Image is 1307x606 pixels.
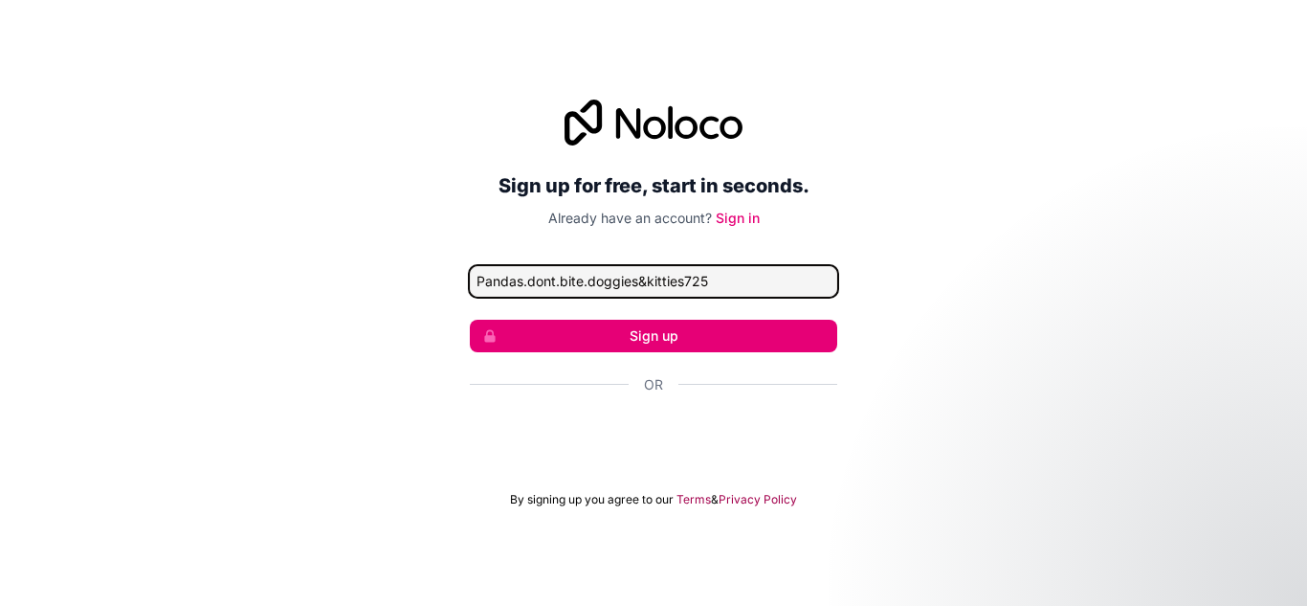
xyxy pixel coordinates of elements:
a: Sign in [716,210,760,226]
span: & [711,492,719,507]
span: Or [644,375,663,394]
a: Privacy Policy [719,492,797,507]
button: Sign up [470,320,837,352]
span: By signing up you agree to our [510,492,674,507]
h2: Sign up for free, start in seconds. [470,168,837,203]
input: Email address [470,266,837,297]
a: Terms [676,492,711,507]
iframe: Intercom notifications message [924,462,1307,596]
iframe: Sign in with Google Button [460,415,847,458]
span: Already have an account? [548,210,712,226]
